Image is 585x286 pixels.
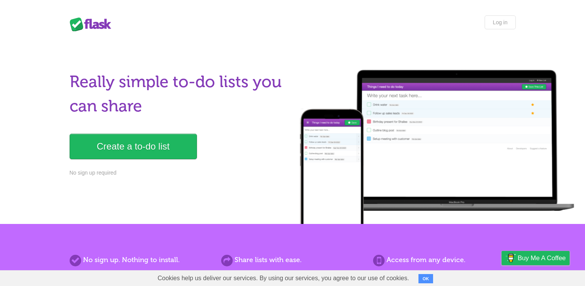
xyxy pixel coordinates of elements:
[70,70,288,118] h1: Really simple to-do lists you can share
[70,134,197,159] a: Create a to-do list
[70,255,212,265] h2: No sign up. Nothing to install.
[485,15,515,29] a: Log in
[150,271,417,286] span: Cookies help us deliver our services. By using our services, you agree to our use of cookies.
[418,274,433,283] button: OK
[70,169,288,177] p: No sign up required
[502,251,570,265] a: Buy me a coffee
[221,255,363,265] h2: Share lists with ease.
[373,255,515,265] h2: Access from any device.
[70,17,116,31] div: Flask Lists
[518,251,566,265] span: Buy me a coffee
[505,251,516,264] img: Buy me a coffee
